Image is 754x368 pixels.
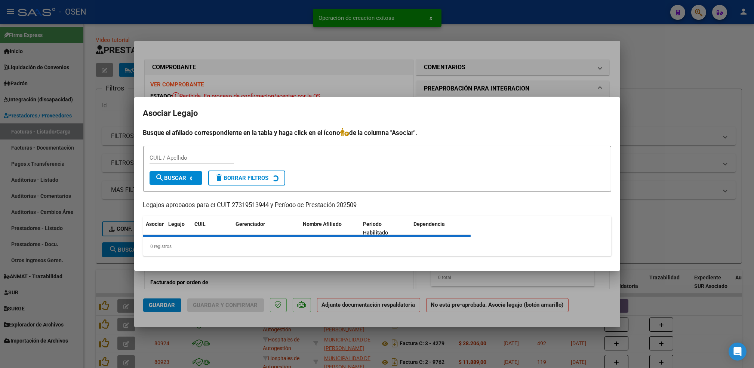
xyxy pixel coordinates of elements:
datatable-header-cell: Dependencia [410,216,471,241]
div: Open Intercom Messenger [729,343,747,361]
datatable-header-cell: Gerenciador [233,216,300,241]
div: 0 registros [143,237,611,256]
p: Legajos aprobados para el CUIT 27319513944 y Período de Prestación 202509 [143,201,611,210]
datatable-header-cell: Asociar [143,216,166,241]
span: Asociar [146,221,164,227]
span: Borrar Filtros [215,175,269,181]
span: Buscar [156,175,187,181]
span: Dependencia [413,221,445,227]
datatable-header-cell: Periodo Habilitado [360,216,410,241]
button: Buscar [150,171,202,185]
datatable-header-cell: Legajo [166,216,192,241]
datatable-header-cell: CUIL [192,216,233,241]
mat-icon: search [156,173,164,182]
h2: Asociar Legajo [143,106,611,120]
span: Periodo Habilitado [363,221,388,236]
h4: Busque el afiliado correspondiente en la tabla y haga click en el ícono de la columna "Asociar". [143,128,611,138]
span: Nombre Afiliado [303,221,342,227]
span: CUIL [195,221,206,227]
button: Borrar Filtros [208,171,285,185]
span: Gerenciador [236,221,265,227]
span: Legajo [169,221,185,227]
datatable-header-cell: Nombre Afiliado [300,216,360,241]
mat-icon: delete [215,173,224,182]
